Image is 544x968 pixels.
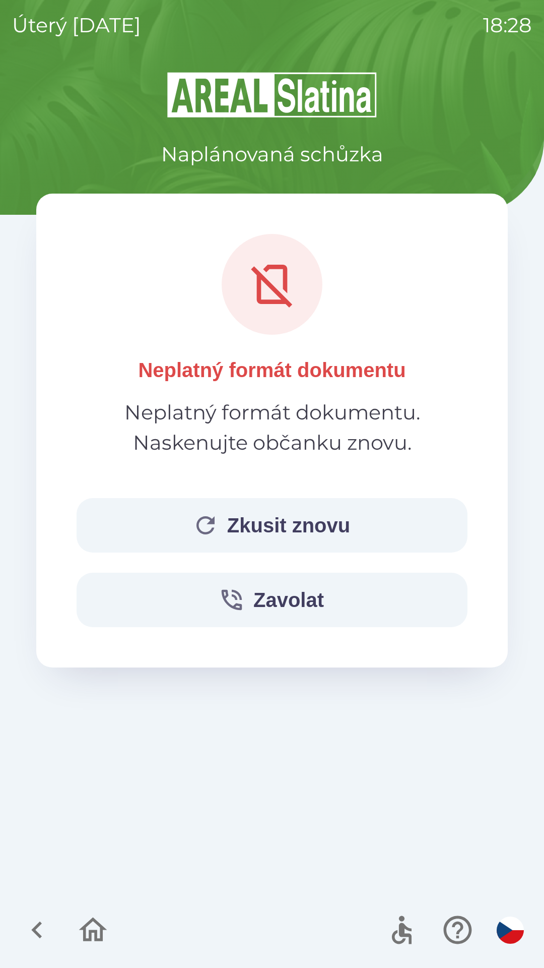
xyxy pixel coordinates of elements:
p: úterý [DATE] [12,10,141,40]
p: Neplatný formát dokumentu [138,355,405,385]
p: Naplánovaná schůzka [161,139,383,169]
button: Zkusit znovu [77,498,467,553]
p: 18:28 [483,10,532,40]
img: Logo [36,71,508,119]
p: Neplatný formát dokumentu. Naskenujte občanku znovu. [77,397,467,458]
button: Zavolat [77,573,467,627]
img: cs flag [497,917,524,944]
